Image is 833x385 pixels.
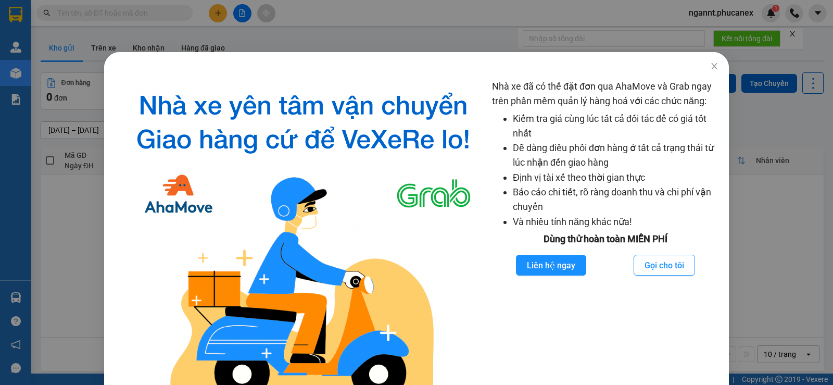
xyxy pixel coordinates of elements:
[513,111,718,141] li: Kiểm tra giá cùng lúc tất cả đối tác để có giá tốt nhất
[527,259,575,272] span: Liên hệ ngay
[645,259,684,272] span: Gọi cho tôi
[513,215,718,229] li: Và nhiều tính năng khác nữa!
[513,141,718,170] li: Dễ dàng điều phối đơn hàng ở tất cả trạng thái từ lúc nhận đến giao hàng
[492,232,718,246] div: Dùng thử hoàn toàn MIỄN PHÍ
[710,62,718,70] span: close
[513,185,718,215] li: Báo cáo chi tiết, rõ ràng doanh thu và chi phí vận chuyển
[634,255,695,276] button: Gọi cho tôi
[700,52,729,81] button: Close
[513,170,718,185] li: Định vị tài xế theo thời gian thực
[516,255,586,276] button: Liên hệ ngay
